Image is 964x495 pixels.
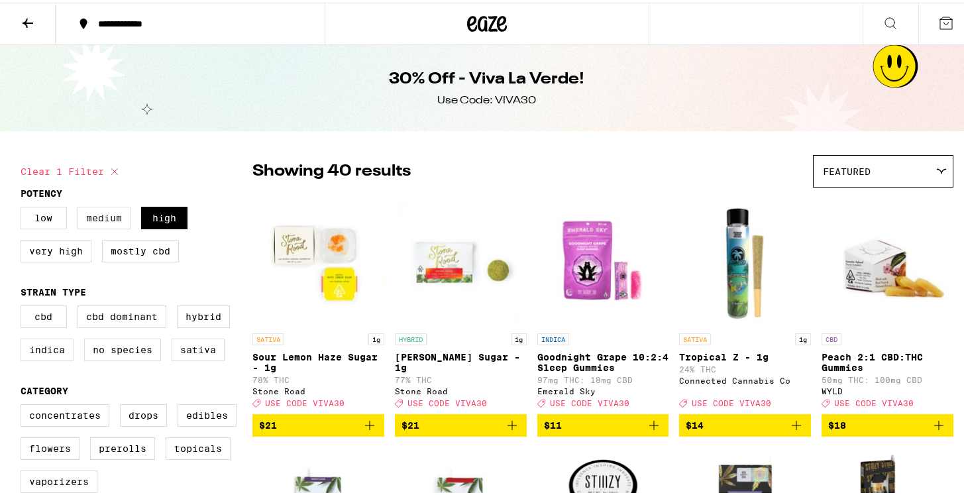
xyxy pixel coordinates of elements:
p: Showing 40 results [252,158,411,180]
img: Connected Cannabis Co - Tropical Z - 1g [679,192,811,324]
span: USE CODE VIVA30 [834,396,914,405]
a: Open page for Goodnight Grape 10:2:4 Sleep Gummies from Emerald Sky [537,192,669,412]
button: Add to bag [252,412,384,434]
label: Sativa [172,336,225,358]
legend: Category [21,383,68,394]
p: 50mg THC: 100mg CBD [822,373,953,382]
div: Stone Road [395,384,527,393]
label: Very High [21,237,91,260]
p: 78% THC [252,373,384,382]
legend: Strain Type [21,284,86,295]
span: USE CODE VIVA30 [265,396,345,405]
img: WYLD - Peach 2:1 CBD:THC Gummies [822,192,953,324]
p: CBD [822,331,841,343]
p: Tropical Z - 1g [679,349,811,360]
label: CBD [21,303,67,325]
img: Stone Road - Oreo Biscotti Sugar - 1g [395,192,527,324]
p: 24% THC [679,362,811,371]
button: Add to bag [537,412,669,434]
a: Open page for Sour Lemon Haze Sugar - 1g from Stone Road [252,192,384,412]
button: Add to bag [822,412,953,434]
label: CBD Dominant [78,303,166,325]
label: Drops [120,402,167,424]
div: Connected Cannabis Co [679,374,811,382]
img: Stone Road - Sour Lemon Haze Sugar - 1g [252,192,384,324]
p: Goodnight Grape 10:2:4 Sleep Gummies [537,349,669,370]
img: Emerald Sky - Goodnight Grape 10:2:4 Sleep Gummies [537,192,669,324]
label: Concentrates [21,402,109,424]
p: 1g [368,331,384,343]
label: Medium [78,204,131,227]
p: HYBRID [395,331,427,343]
label: Mostly CBD [102,237,179,260]
button: Add to bag [395,412,527,434]
span: $18 [828,417,846,428]
p: INDICA [537,331,569,343]
label: Hybrid [177,303,230,325]
label: No Species [84,336,161,358]
span: $21 [402,417,419,428]
div: Emerald Sky [537,384,669,393]
p: 77% THC [395,373,527,382]
label: Edibles [178,402,237,424]
p: 97mg THC: 18mg CBD [537,373,669,382]
p: Sour Lemon Haze Sugar - 1g [252,349,384,370]
label: Indica [21,336,74,358]
span: $21 [259,417,277,428]
h1: 30% Off - Viva La Verde! [390,66,585,88]
a: Open page for Peach 2:1 CBD:THC Gummies from WYLD [822,192,953,412]
button: Clear 1 filter [21,152,123,186]
p: SATIVA [679,331,711,343]
div: Use Code: VIVA30 [438,91,537,105]
span: USE CODE VIVA30 [692,396,771,405]
a: Open page for Oreo Biscotti Sugar - 1g from Stone Road [395,192,527,412]
legend: Potency [21,186,62,196]
p: Peach 2:1 CBD:THC Gummies [822,349,953,370]
span: $11 [544,417,562,428]
button: Add to bag [679,412,811,434]
p: 1g [795,331,811,343]
label: Vaporizers [21,468,97,490]
p: SATIVA [252,331,284,343]
span: USE CODE VIVA30 [550,396,629,405]
label: High [141,204,187,227]
p: 1g [511,331,527,343]
span: Featured [823,164,871,174]
span: $14 [686,417,704,428]
label: Prerolls [90,435,155,457]
label: Low [21,204,67,227]
a: Open page for Tropical Z - 1g from Connected Cannabis Co [679,192,811,412]
span: USE CODE VIVA30 [407,396,487,405]
p: [PERSON_NAME] Sugar - 1g [395,349,527,370]
label: Flowers [21,435,80,457]
label: Topicals [166,435,231,457]
div: Stone Road [252,384,384,393]
span: Hi. Need any help? [8,9,95,20]
div: WYLD [822,384,953,393]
